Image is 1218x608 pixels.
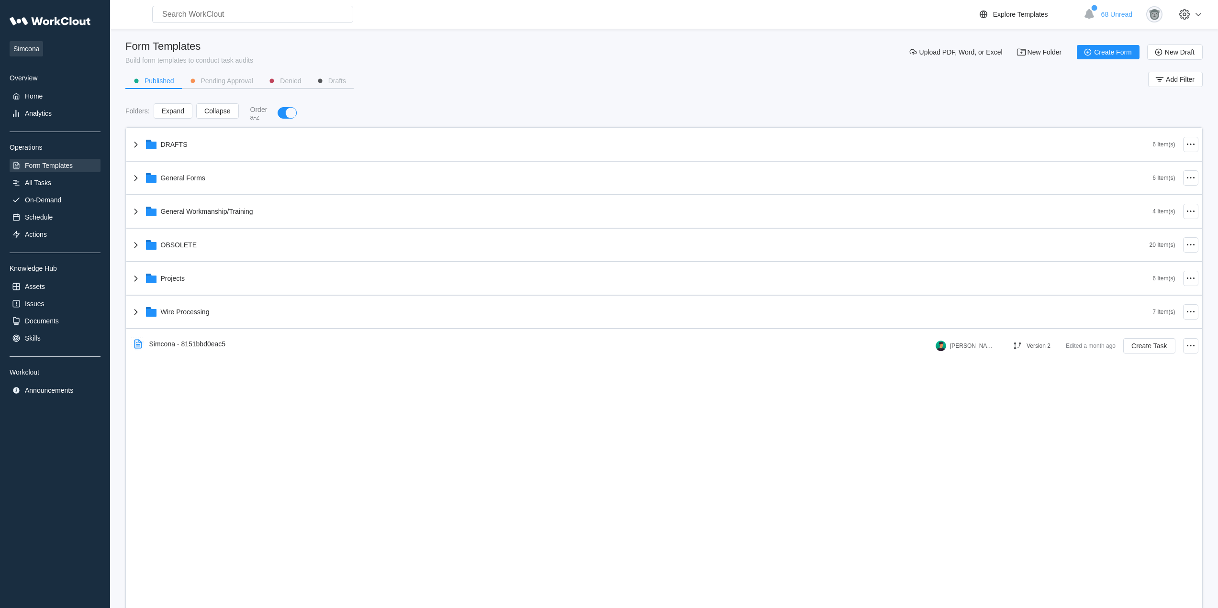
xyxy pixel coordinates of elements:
[152,6,353,23] input: Search WorkClout
[125,107,150,115] div: Folders :
[145,77,174,84] div: Published
[25,300,44,308] div: Issues
[10,210,101,224] a: Schedule
[1148,72,1203,87] button: Add Filter
[1131,343,1167,349] span: Create Task
[10,159,101,172] a: Form Templates
[25,334,41,342] div: Skills
[978,9,1079,20] a: Explore Templates
[25,387,73,394] div: Announcements
[10,176,101,189] a: All Tasks
[161,241,197,249] div: OBSOLETE
[10,368,101,376] div: Workclout
[162,108,184,114] span: Expand
[1166,76,1195,83] span: Add Filter
[1149,242,1175,248] div: 20 Item(s)
[10,193,101,207] a: On-Demand
[25,283,45,290] div: Assets
[1028,49,1062,55] span: New Folder
[10,280,101,293] a: Assets
[1152,275,1175,282] div: 6 Item(s)
[25,196,61,204] div: On-Demand
[261,74,309,88] button: Denied
[1165,49,1195,55] span: New Draft
[10,384,101,397] a: Announcements
[161,275,185,282] div: Projects
[10,228,101,241] a: Actions
[1152,208,1175,215] div: 4 Item(s)
[125,40,253,53] div: Form Templates
[25,110,52,117] div: Analytics
[125,56,253,64] div: Build form templates to conduct task audits
[10,314,101,328] a: Documents
[10,89,101,103] a: Home
[10,332,101,345] a: Skills
[25,231,47,238] div: Actions
[25,317,59,325] div: Documents
[10,297,101,310] a: Issues
[1152,141,1175,148] div: 6 Item(s)
[280,77,301,84] div: Denied
[154,103,192,119] button: Expand
[936,341,946,351] img: user.png
[309,74,354,88] button: Drafts
[149,340,226,348] div: Simcona - 8151bbd0eac5
[196,103,238,119] button: Collapse
[25,162,73,169] div: Form Templates
[1101,11,1132,18] span: 68 Unread
[1146,6,1162,22] img: gorilla.png
[25,92,43,100] div: Home
[919,49,1003,55] span: Upload PDF, Word, or Excel
[161,141,188,148] div: DRAFTS
[1123,338,1175,354] button: Create Task
[1152,175,1175,181] div: 6 Item(s)
[10,265,101,272] div: Knowledge Hub
[993,11,1048,18] div: Explore Templates
[161,308,210,316] div: Wire Processing
[950,343,993,349] div: [PERSON_NAME]
[201,77,254,84] div: Pending Approval
[328,77,346,84] div: Drafts
[1152,309,1175,315] div: 7 Item(s)
[1147,44,1203,60] button: New Draft
[204,108,230,114] span: Collapse
[1066,340,1116,352] div: Edited a month ago
[125,74,182,88] button: Published
[10,144,101,151] div: Operations
[25,179,51,187] div: All Tasks
[161,174,205,182] div: General Forms
[25,213,53,221] div: Schedule
[10,107,101,120] a: Analytics
[10,74,101,82] div: Overview
[902,45,1010,59] button: Upload PDF, Word, or Excel
[10,41,43,56] span: Simcona
[1027,343,1050,349] div: Version 2
[1094,49,1132,55] span: Create Form
[1010,45,1070,59] button: New Folder
[161,208,253,215] div: General Workmanship/Training
[182,74,261,88] button: Pending Approval
[250,106,268,121] div: Order a-z
[1077,45,1140,59] button: Create Form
